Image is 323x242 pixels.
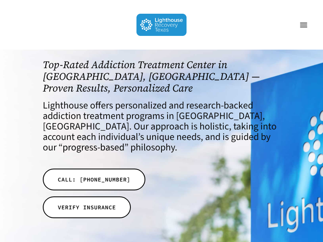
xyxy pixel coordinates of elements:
[296,21,312,29] a: Navigation Menu
[136,14,187,36] img: Lighthouse Recovery Texas
[63,140,124,154] a: progress-based
[43,59,280,94] h1: Top-Rated Addiction Treatment Center in [GEOGRAPHIC_DATA], [GEOGRAPHIC_DATA] — Proven Results, Pe...
[43,169,145,190] a: CALL: [PHONE_NUMBER]
[58,175,130,184] span: CALL: [PHONE_NUMBER]
[43,100,280,153] h4: Lighthouse offers personalized and research-backed addiction treatment programs in [GEOGRAPHIC_DA...
[58,203,116,211] span: VERIFY INSURANCE
[43,196,131,218] a: VERIFY INSURANCE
